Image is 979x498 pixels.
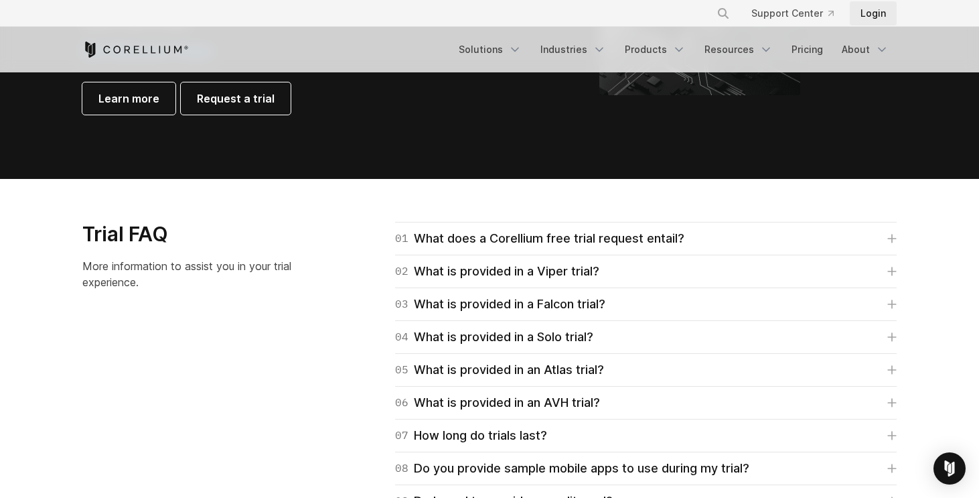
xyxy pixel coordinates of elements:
[395,229,684,248] div: What does a Corellium free trial request entail?
[395,262,408,281] span: 02
[181,82,291,115] a: Request a trial
[395,262,599,281] div: What is provided in a Viper trial?
[395,426,897,445] a: 07How long do trials last?
[933,452,966,485] div: Open Intercom Messenger
[395,393,600,412] div: What is provided in an AVH trial?
[741,1,844,25] a: Support Center
[82,222,317,247] h3: Trial FAQ
[395,426,547,445] div: How long do trials last?
[395,459,749,478] div: Do you provide sample mobile apps to use during my trial?
[395,361,604,379] div: What is provided in an Atlas trial?
[82,82,175,115] a: Learn more
[395,295,605,314] div: What is provided in a Falcon trial?
[395,393,897,412] a: 06What is provided in an AVH trial?
[395,459,408,478] span: 08
[395,328,408,347] span: 04
[395,361,897,379] a: 05What is provided in an Atlas trial?
[395,459,897,478] a: 08Do you provide sample mobile apps to use during my trial?
[395,295,897,314] a: 03What is provided in a Falcon trial?
[451,38,897,62] div: Navigation Menu
[395,229,897,248] a: 01What does a Corellium free trial request entail?
[783,38,831,62] a: Pricing
[696,38,781,62] a: Resources
[834,38,897,62] a: About
[395,262,897,281] a: 02What is provided in a Viper trial?
[82,42,189,58] a: Corellium Home
[532,38,614,62] a: Industries
[395,295,408,314] span: 03
[395,393,408,412] span: 06
[451,38,530,62] a: Solutions
[395,328,897,347] a: 04What is provided in a Solo trial?
[395,426,408,445] span: 07
[711,1,735,25] button: Search
[98,90,159,107] span: Learn more
[395,229,408,248] span: 01
[850,1,897,25] a: Login
[395,361,408,379] span: 05
[617,38,694,62] a: Products
[395,328,593,347] div: What is provided in a Solo trial?
[197,90,275,107] span: Request a trial
[700,1,897,25] div: Navigation Menu
[82,258,317,290] p: More information to assist you in your trial experience.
